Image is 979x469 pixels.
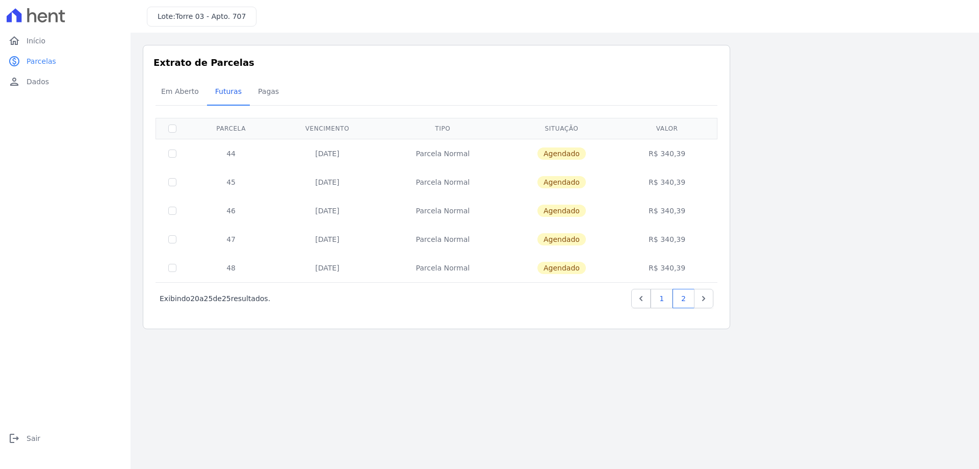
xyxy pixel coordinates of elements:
[273,139,381,168] td: [DATE]
[537,176,586,188] span: Agendado
[189,139,273,168] td: 44
[537,205,586,217] span: Agendado
[537,262,586,274] span: Agendado
[673,289,694,308] a: 2
[8,76,20,88] i: person
[252,81,285,102] span: Pagas
[537,147,586,160] span: Agendado
[273,225,381,254] td: [DATE]
[222,294,231,303] span: 25
[273,118,381,139] th: Vencimento
[537,233,586,245] span: Agendado
[631,289,651,308] a: Previous
[27,36,45,46] span: Início
[189,225,273,254] td: 47
[158,11,246,22] h3: Lote:
[619,118,715,139] th: Valor
[381,139,504,168] td: Parcela Normal
[273,168,381,196] td: [DATE]
[4,428,126,449] a: logoutSair
[27,77,49,87] span: Dados
[694,289,713,308] a: Next
[619,168,715,196] td: R$ 340,39
[189,196,273,225] td: 46
[4,31,126,51] a: homeInício
[381,168,504,196] td: Parcela Normal
[8,35,20,47] i: home
[381,196,504,225] td: Parcela Normal
[8,55,20,67] i: paid
[155,81,205,102] span: Em Aberto
[381,225,504,254] td: Parcela Normal
[4,51,126,71] a: paidParcelas
[189,254,273,282] td: 48
[381,254,504,282] td: Parcela Normal
[209,81,248,102] span: Futuras
[250,79,287,106] a: Pagas
[651,289,673,308] a: 1
[619,225,715,254] td: R$ 340,39
[207,79,250,106] a: Futuras
[619,139,715,168] td: R$ 340,39
[27,56,56,66] span: Parcelas
[190,294,199,303] span: 20
[381,118,504,139] th: Tipo
[153,56,719,69] h3: Extrato de Parcelas
[175,12,246,20] span: Torre 03 - Apto. 707
[8,432,20,445] i: logout
[4,71,126,92] a: personDados
[153,79,207,106] a: Em Aberto
[160,293,270,304] p: Exibindo a de resultados.
[189,118,273,139] th: Parcela
[619,196,715,225] td: R$ 340,39
[273,254,381,282] td: [DATE]
[204,294,213,303] span: 25
[27,433,40,443] span: Sair
[273,196,381,225] td: [DATE]
[504,118,619,139] th: Situação
[619,254,715,282] td: R$ 340,39
[189,168,273,196] td: 45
